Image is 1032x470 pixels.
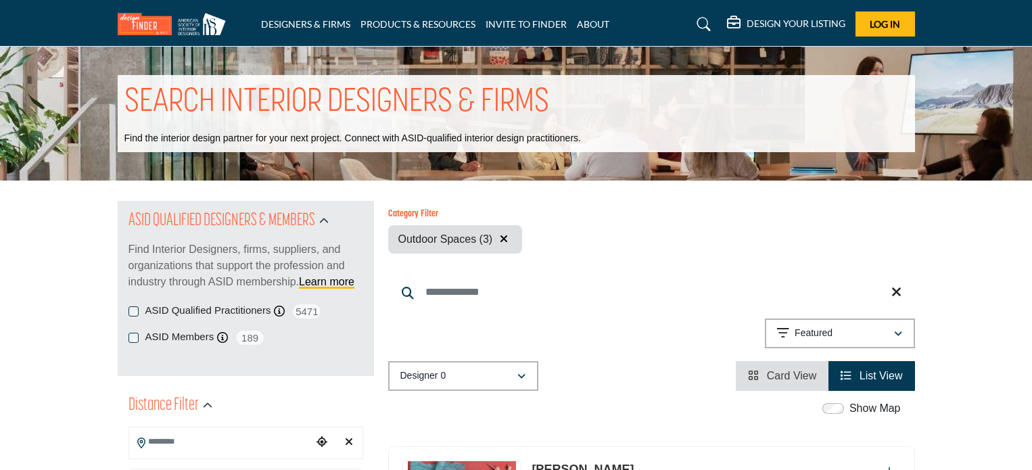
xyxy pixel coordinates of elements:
[388,361,538,391] button: Designer 0
[795,327,832,340] p: Featured
[400,369,446,383] p: Designer 0
[145,329,214,345] label: ASID Members
[312,428,332,457] div: Choose your current location
[124,132,581,145] p: Find the interior design partner for your next project. Connect with ASID-qualified interior desi...
[235,329,265,346] span: 189
[128,333,139,343] input: ASID Members checkbox
[128,306,139,316] input: ASID Qualified Practitioners checkbox
[870,18,900,30] span: Log In
[128,394,199,418] h2: Distance Filter
[747,18,845,30] h5: DESIGN YOUR LISTING
[828,361,914,391] li: List View
[124,82,549,124] h1: SEARCH INTERIOR DESIGNERS & FIRMS
[291,303,322,320] span: 5471
[855,11,915,37] button: Log In
[748,370,816,381] a: View Card
[398,233,493,245] span: Outdoor Spaces (3)
[388,209,522,220] h6: Category Filter
[145,303,271,319] label: ASID Qualified Practitioners
[129,429,312,455] input: Search Location
[684,14,720,35] a: Search
[727,16,845,32] div: DESIGN YOUR LISTING
[577,18,609,30] a: ABOUT
[486,18,567,30] a: INVITE TO FINDER
[128,241,363,290] p: Find Interior Designers, firms, suppliers, and organizations that support the profession and indu...
[299,276,354,287] a: Learn more
[261,18,350,30] a: DESIGNERS & FIRMS
[736,361,828,391] li: Card View
[767,370,817,381] span: Card View
[339,428,359,457] div: Clear search location
[118,13,233,35] img: Site Logo
[388,276,915,308] input: Search Keyword
[765,319,915,348] button: Featured
[860,370,903,381] span: List View
[841,370,902,381] a: View List
[849,400,901,417] label: Show Map
[360,18,475,30] a: PRODUCTS & RESOURCES
[128,209,315,233] h2: ASID QUALIFIED DESIGNERS & MEMBERS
